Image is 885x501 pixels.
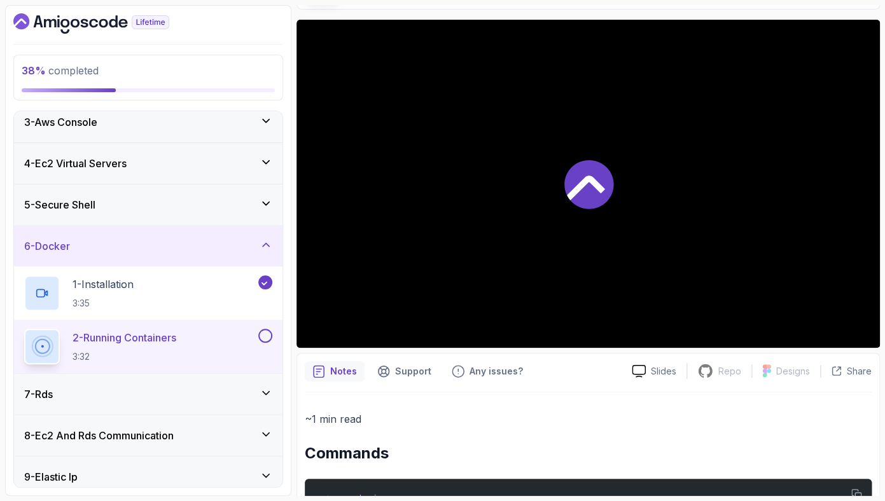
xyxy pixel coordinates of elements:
[14,415,282,456] button: 8-Ec2 And Rds Communication
[14,184,282,225] button: 5-Secure Shell
[13,13,199,34] a: Dashboard
[14,102,282,142] button: 3-Aws Console
[24,387,53,402] h3: 7 - Rds
[14,374,282,415] button: 7-Rds
[305,361,365,381] button: notes button
[24,156,127,171] h3: 4 - Ec2 Virtual Servers
[73,297,134,310] p: 3:35
[370,361,439,381] button: Support button
[24,238,70,254] h3: 6 - Docker
[22,64,99,77] span: completed
[14,143,282,184] button: 4-Ec2 Virtual Servers
[470,365,523,378] p: Any issues?
[444,361,531,381] button: Feedback button
[24,114,97,130] h3: 3 - Aws Console
[305,410,872,428] p: ~1 min read
[14,226,282,266] button: 6-Docker
[73,330,176,345] p: 2 - Running Containers
[22,64,46,77] span: 38 %
[24,197,95,212] h3: 5 - Secure Shell
[820,365,872,378] button: Share
[847,365,872,378] p: Share
[305,443,872,463] h2: Commands
[24,329,272,364] button: 2-Running Containers3:32
[73,277,134,292] p: 1 - Installation
[651,365,676,378] p: Slides
[24,428,174,443] h3: 8 - Ec2 And Rds Communication
[73,350,176,363] p: 3:32
[330,365,357,378] p: Notes
[622,364,686,378] a: Slides
[718,365,741,378] p: Repo
[776,365,810,378] p: Designs
[395,365,431,378] p: Support
[24,275,272,311] button: 1-Installation3:35
[24,469,78,484] h3: 9 - Elastic Ip
[14,456,282,497] button: 9-Elastic Ip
